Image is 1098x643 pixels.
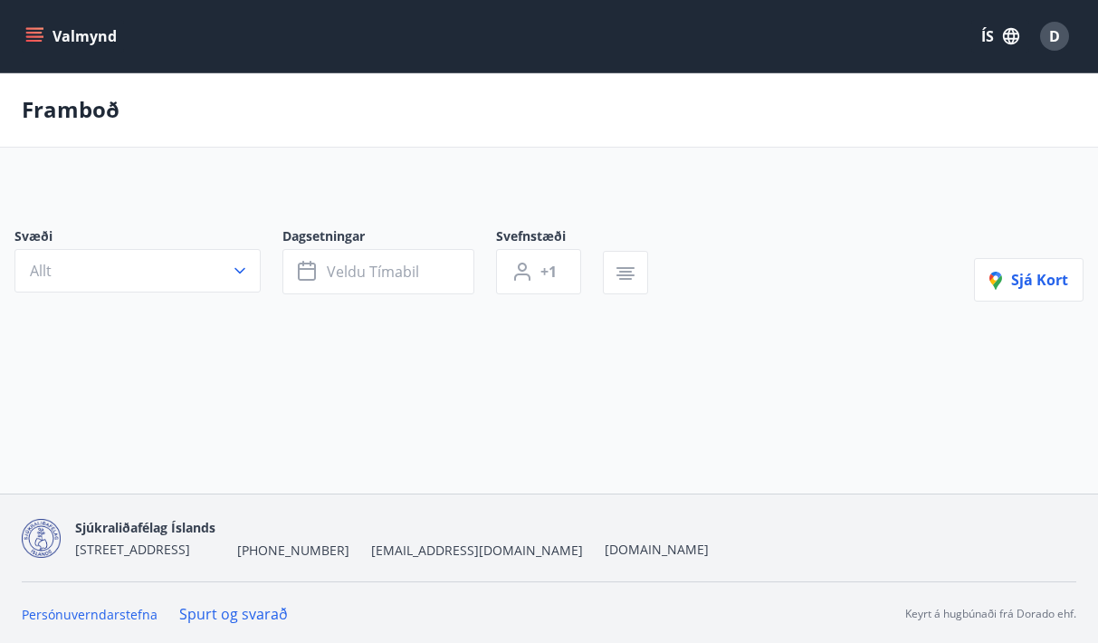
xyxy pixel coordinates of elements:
button: +1 [496,249,581,294]
p: Keyrt á hugbúnaði frá Dorado ehf. [905,606,1076,622]
p: Framboð [22,94,119,125]
span: Svefnstæði [496,227,603,249]
span: Svæði [14,227,282,249]
span: Sjá kort [989,270,1068,290]
span: +1 [540,262,557,282]
span: [PHONE_NUMBER] [237,542,349,560]
span: Allt [30,261,52,281]
span: D [1049,26,1060,46]
span: Sjúkraliðafélag Íslands [75,519,215,536]
span: Veldu tímabil [327,262,419,282]
a: [DOMAIN_NAME] [605,541,709,558]
button: Allt [14,249,261,293]
span: [STREET_ADDRESS] [75,541,190,558]
button: menu [22,20,124,53]
button: D [1033,14,1076,58]
button: Sjá kort [974,258,1084,302]
span: Dagsetningar [282,227,496,249]
button: ÍS [971,20,1029,53]
img: d7T4au2pYIU9thVz4WmmUT9xvMNnFvdnscGDOPEg.png [22,519,61,558]
span: [EMAIL_ADDRESS][DOMAIN_NAME] [371,542,583,560]
a: Persónuverndarstefna [22,606,158,623]
a: Spurt og svarað [179,604,288,624]
button: Veldu tímabil [282,249,474,294]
